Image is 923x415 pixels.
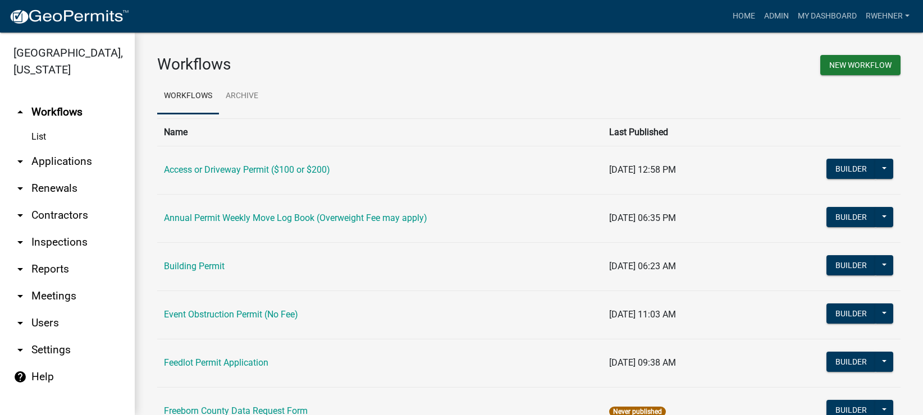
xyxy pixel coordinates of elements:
[219,79,265,114] a: Archive
[164,309,298,320] a: Event Obstruction Permit (No Fee)
[13,262,27,276] i: arrow_drop_down
[13,316,27,330] i: arrow_drop_down
[609,357,676,368] span: [DATE] 09:38 AM
[157,55,520,74] h3: Workflows
[826,255,876,275] button: Builder
[164,164,330,175] a: Access or Driveway Permit ($100 or $200)
[826,159,876,179] button: Builder
[826,207,876,227] button: Builder
[13,343,27,357] i: arrow_drop_down
[164,357,268,368] a: Feedlot Permit Application
[13,236,27,249] i: arrow_drop_down
[13,209,27,222] i: arrow_drop_down
[13,370,27,384] i: help
[728,6,760,27] a: Home
[861,6,914,27] a: rwehner
[164,261,225,271] a: Building Permit
[793,6,861,27] a: My Dashboard
[609,164,676,175] span: [DATE] 12:58 PM
[13,182,27,195] i: arrow_drop_down
[609,309,676,320] span: [DATE] 11:03 AM
[13,105,27,119] i: arrow_drop_up
[760,6,793,27] a: Admin
[602,118,793,146] th: Last Published
[13,155,27,168] i: arrow_drop_down
[609,261,676,271] span: [DATE] 06:23 AM
[164,213,427,223] a: Annual Permit Weekly Move Log Book (Overweight Fee may apply)
[820,55,901,75] button: New Workflow
[609,213,676,223] span: [DATE] 06:35 PM
[13,289,27,303] i: arrow_drop_down
[157,118,602,146] th: Name
[826,352,876,372] button: Builder
[826,303,876,324] button: Builder
[157,79,219,114] a: Workflows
